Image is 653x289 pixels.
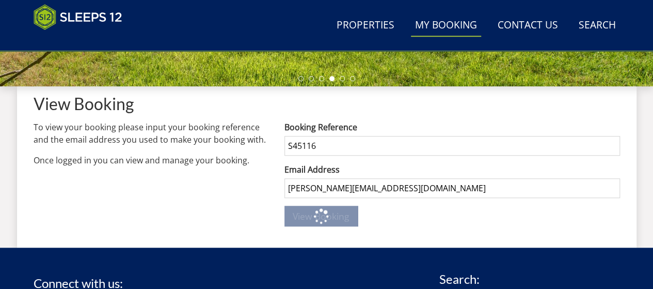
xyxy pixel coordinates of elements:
img: Sleeps 12 [34,4,122,30]
h3: Search: [439,272,620,286]
a: Contact Us [493,14,562,37]
button: View Booking [284,206,358,226]
p: Once logged in you can view and manage your booking. [34,154,268,166]
p: To view your booking please input your booking reference and the email address you used to make y... [34,121,268,146]
a: My Booking [411,14,481,37]
label: Booking Reference [284,121,619,133]
input: The email address you used to make the booking [284,178,619,198]
label: Email Address [284,163,619,176]
h1: View Booking [34,95,620,113]
a: Properties [332,14,399,37]
input: Your booking reference, e.g. S232 [284,136,619,156]
span: View Booking [293,210,349,222]
a: Search [575,14,620,37]
iframe: Customer reviews powered by Trustpilot [28,36,137,45]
